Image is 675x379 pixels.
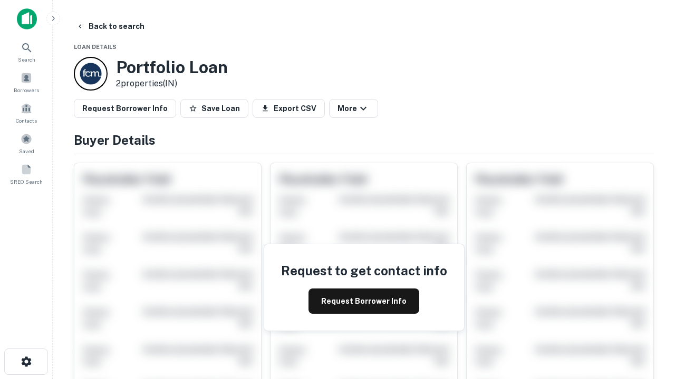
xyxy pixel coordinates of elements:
[14,86,39,94] span: Borrowers
[16,116,37,125] span: Contacts
[10,177,43,186] span: SREO Search
[116,57,228,77] h3: Portfolio Loan
[3,98,50,127] a: Contacts
[3,159,50,188] a: SREO Search
[19,147,34,155] span: Saved
[3,129,50,157] a: Saved
[281,261,447,280] h4: Request to get contact info
[308,288,419,314] button: Request Borrower Info
[17,8,37,29] img: capitalize-icon.png
[116,77,228,90] p: 2 properties (IN)
[329,99,378,118] button: More
[3,37,50,66] a: Search
[74,99,176,118] button: Request Borrower Info
[3,68,50,96] a: Borrowers
[18,55,35,64] span: Search
[253,99,325,118] button: Export CSV
[74,44,117,50] span: Loan Details
[74,131,654,149] h4: Buyer Details
[180,99,248,118] button: Save Loan
[622,261,675,312] iframe: Chat Widget
[72,17,149,36] button: Back to search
